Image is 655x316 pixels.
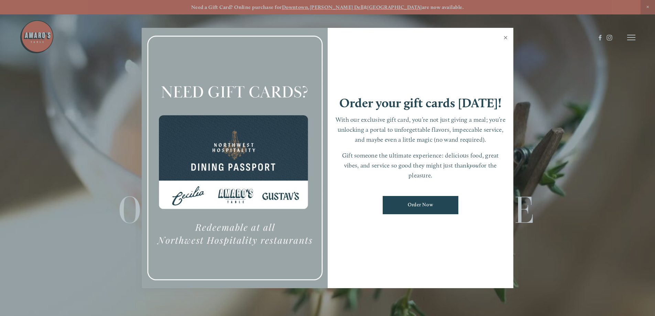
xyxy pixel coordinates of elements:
p: Gift someone the ultimate experience: delicious food, great vibes, and service so good they might... [335,151,507,180]
a: Close [499,29,512,48]
h1: Order your gift cards [DATE]! [339,97,502,109]
em: you [470,162,479,169]
p: With our exclusive gift card, you’re not just giving a meal; you’re unlocking a portal to unforge... [335,115,507,144]
a: Order Now [383,196,458,214]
